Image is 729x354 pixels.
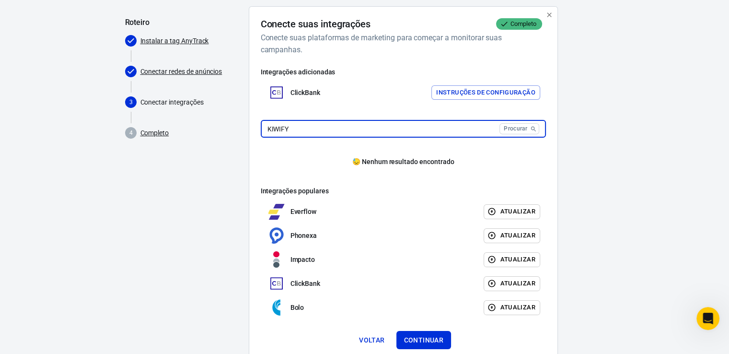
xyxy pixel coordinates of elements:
[484,300,540,315] button: Atualizar
[268,227,285,244] img: Phonexa
[510,20,536,27] font: Completo
[404,336,444,344] font: Continuar
[484,276,540,291] button: Atualizar
[396,331,451,349] button: Continuar
[431,85,540,100] button: Instruções de configuração
[129,130,132,136] text: 4
[125,18,150,27] font: Roteiro
[140,36,209,46] a: Instalar a tag AnyTrack
[290,280,321,287] font: ClickBank
[352,158,360,165] span: rosto triste
[504,125,527,132] font: Procurar
[261,33,502,54] font: Conecte suas plataformas de marketing para começar a monitorar suas campanhas.
[500,304,535,311] font: Atualizar
[129,99,132,106] text: 3
[290,256,315,263] font: Impacto
[290,232,317,239] font: Phonexa
[484,204,540,219] button: Atualizar
[290,304,304,311] font: Bolo
[362,158,454,165] font: Nenhum resultado encontrado
[352,158,360,165] font: 😓
[268,203,285,220] img: Everflow
[355,331,388,349] button: Voltar
[268,275,285,292] img: ClickBank
[261,187,329,195] font: Integrações populares
[140,128,169,138] a: Completo
[140,67,222,77] a: Conectar redes de anúncios
[140,37,209,45] font: Instalar a tag AnyTrack
[359,336,384,344] font: Voltar
[484,252,540,267] button: Atualizar
[484,228,540,243] button: Atualizar
[261,120,496,138] input: Procure uma integração
[140,68,222,75] font: Conectar redes de anúncios
[261,18,371,30] font: Conecte suas integrações
[500,208,535,215] font: Atualizar
[696,307,719,330] iframe: Chat ao vivo do Intercom
[500,280,535,287] font: Atualizar
[500,256,535,263] font: Atualizar
[290,208,317,215] font: Everflow
[140,129,169,137] font: Completo
[140,98,204,106] font: Conectar integrações
[268,251,285,268] img: Impacto
[268,84,285,101] img: ClickBank
[436,89,535,96] font: Instruções de configuração
[499,123,539,134] button: Procurar
[290,89,321,96] font: ClickBank
[261,68,336,76] font: Integrações adicionadas
[268,299,285,316] img: Bolo
[500,232,535,239] font: Atualizar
